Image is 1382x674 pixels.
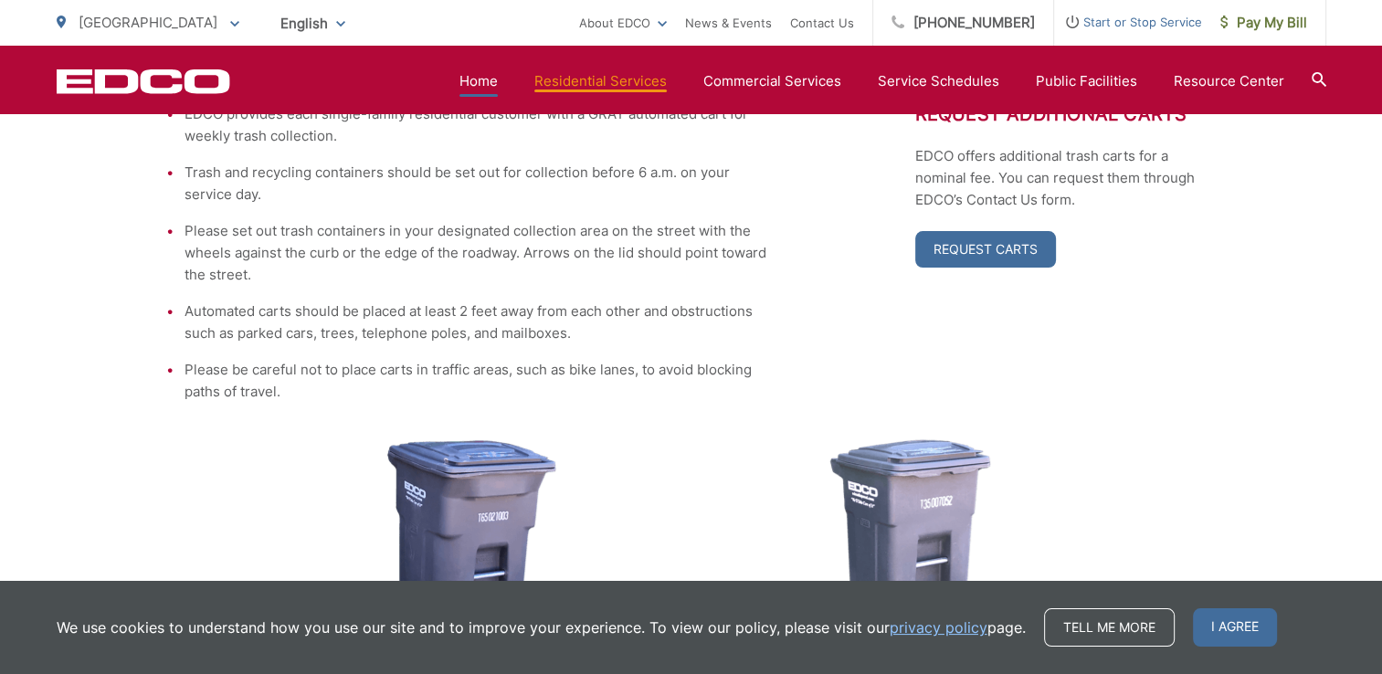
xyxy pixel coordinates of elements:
[459,70,498,92] a: Home
[185,103,769,147] li: EDCO provides each single-family residential customer with a GRAY automated cart for weekly trash...
[579,12,667,34] a: About EDCO
[890,616,987,638] a: privacy policy
[57,68,230,94] a: EDCD logo. Return to the homepage.
[685,12,772,34] a: News & Events
[185,162,769,205] li: Trash and recycling containers should be set out for collection before 6 a.m. on your service day.
[79,14,217,31] span: [GEOGRAPHIC_DATA]
[57,616,1026,638] p: We use cookies to understand how you use our site and to improve your experience. To view our pol...
[185,300,769,344] li: Automated carts should be placed at least 2 feet away from each other and obstructions such as pa...
[915,231,1056,268] a: Request Carts
[185,359,769,403] li: Please be careful not to place carts in traffic areas, such as bike lanes, to avoid blocking path...
[534,70,667,92] a: Residential Services
[878,70,999,92] a: Service Schedules
[703,70,841,92] a: Commercial Services
[915,103,1217,125] h2: Request Additional Carts
[790,12,854,34] a: Contact Us
[267,7,359,39] span: English
[915,145,1217,211] p: EDCO offers additional trash carts for a nominal fee. You can request them through EDCO’s Contact...
[1036,70,1137,92] a: Public Facilities
[1174,70,1284,92] a: Resource Center
[1220,12,1307,34] span: Pay My Bill
[185,220,769,286] li: Please set out trash containers in your designated collection area on the street with the wheels ...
